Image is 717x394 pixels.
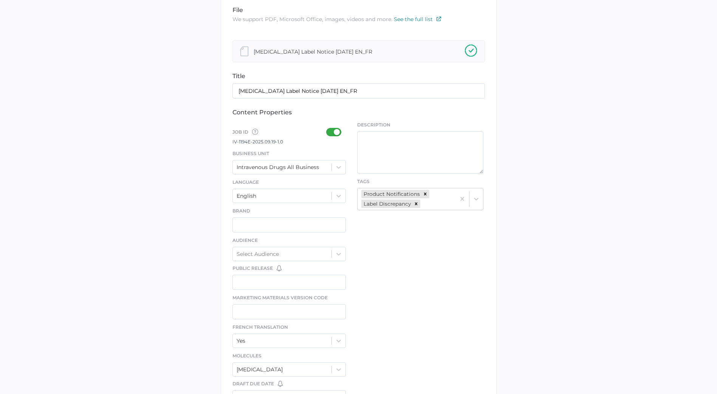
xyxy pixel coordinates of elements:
span: Language [232,179,259,185]
span: French Translation [232,324,288,330]
div: English [237,192,256,199]
span: Molecules [232,353,262,359]
img: bell-default.8986a8bf.svg [278,381,283,387]
img: external-link-icon.7ec190a1.svg [437,17,441,21]
img: document-file-grey.20d19ea5.svg [240,46,249,56]
span: Marketing Materials Version Code [232,295,328,300]
div: Select Audience [237,251,279,257]
div: [MEDICAL_DATA] Label Notice [DATE] EN_FR [254,47,372,55]
span: Business Unit [232,151,269,156]
div: Product Notifications [361,190,421,198]
div: content properties [232,109,485,116]
div: title [232,72,485,80]
div: [MEDICAL_DATA] [237,366,283,373]
div: Yes [237,337,245,344]
img: checkmark-upload-success.08ba15b3.svg [465,45,477,57]
a: See the full list [394,16,441,23]
input: Type the name of your content [232,83,485,98]
span: IV-1194E-2025.09.19-1.0 [232,139,283,145]
span: Description [357,122,483,128]
div: Intravenous Drugs All Business [237,164,319,171]
img: tooltip-default.0a89c667.svg [252,129,258,135]
p: We support PDF, Microsoft Office, images, videos and more. [232,15,485,23]
span: Audience [232,237,258,243]
span: Tags [357,179,370,184]
div: file [232,6,485,14]
div: Label Discrepancy [361,200,412,208]
span: Public Release [232,265,273,272]
span: Job ID [232,128,258,138]
span: Brand [232,208,250,214]
img: bell-default.8986a8bf.svg [277,265,282,271]
span: Draft Due Date [232,380,274,387]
